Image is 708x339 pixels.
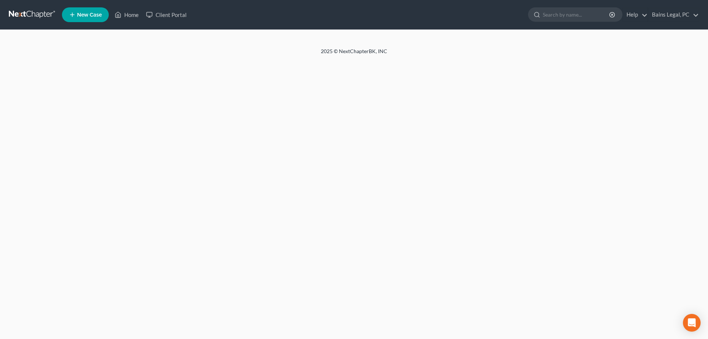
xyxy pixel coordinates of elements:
[648,8,699,21] a: Bains Legal, PC
[77,12,102,18] span: New Case
[543,8,610,21] input: Search by name...
[623,8,648,21] a: Help
[111,8,142,21] a: Home
[683,314,701,332] div: Open Intercom Messenger
[142,8,190,21] a: Client Portal
[144,48,564,61] div: 2025 © NextChapterBK, INC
